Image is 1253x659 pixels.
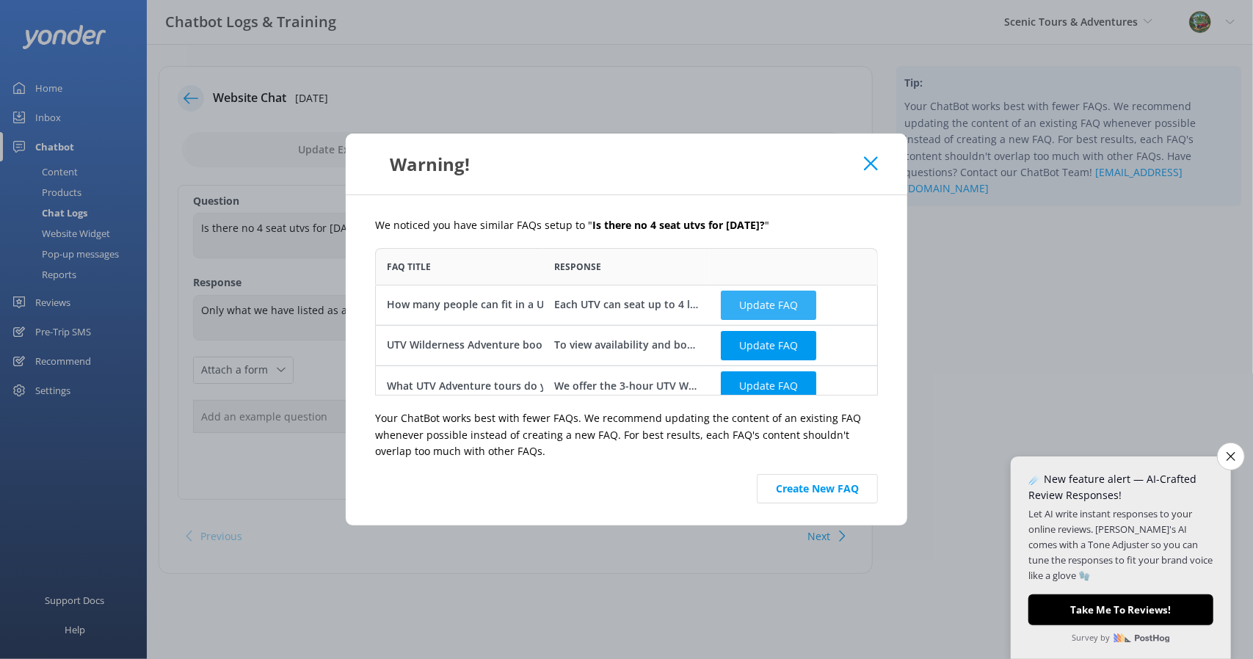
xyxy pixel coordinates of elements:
[721,331,816,360] button: Update FAQ
[721,371,816,401] button: Update FAQ
[387,337,648,353] div: UTV Wilderness Adventure bookings and availability
[864,156,878,171] button: Close
[592,218,765,232] b: Is there no 4 seat utvs for [DATE]?
[757,474,878,503] button: Create New FAQ
[375,152,864,176] div: Warning!
[375,285,878,395] div: grid
[554,378,700,394] div: We offer the 3-hour UTV Wilderness Adventure, a guided experience through the [GEOGRAPHIC_DATA]. ...
[387,260,431,274] span: FAQ Title
[375,365,878,406] div: row
[375,410,878,459] p: Your ChatBot works best with fewer FAQs. We recommend updating the content of an existing FAQ whe...
[387,296,556,313] div: How many people can fit in a UTV
[554,337,700,353] div: To view availability and book the UTV Wilderness Adventure, click [URL][DOMAIN_NAME] .
[554,296,700,313] div: Each UTV can seat up to 4 large adults and 2 small-sized adults/children. Including the third-row...
[387,378,586,394] div: What UTV Adventure tours do you offer
[721,291,816,320] button: Update FAQ
[375,217,878,233] p: We noticed you have similar FAQs setup to " "
[375,325,878,365] div: row
[554,260,601,274] span: Response
[375,285,878,325] div: row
